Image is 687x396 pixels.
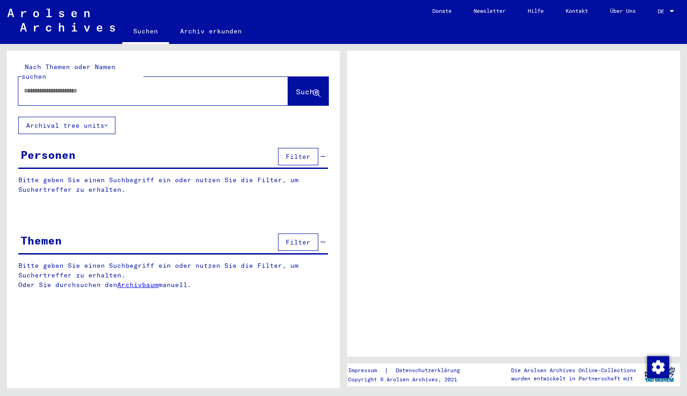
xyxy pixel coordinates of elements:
a: Archiv erkunden [169,20,253,42]
img: yv_logo.png [643,363,677,386]
p: Die Arolsen Archives Online-Collections [511,366,636,374]
span: Filter [286,238,311,246]
p: wurden entwickelt in Partnerschaft mit [511,374,636,383]
p: Bitte geben Sie einen Suchbegriff ein oder nutzen Sie die Filter, um Suchertreffer zu erhalten. O... [18,261,328,290]
a: Datenschutzerklärung [388,366,471,375]
img: Arolsen_neg.svg [7,9,115,32]
div: Themen [21,232,62,249]
span: DE [658,8,668,15]
div: | [348,366,471,375]
mat-label: Nach Themen oder Namen suchen [22,63,115,81]
span: Filter [286,152,311,161]
p: Bitte geben Sie einen Suchbegriff ein oder nutzen Sie die Filter, um Suchertreffer zu erhalten. [18,175,328,195]
button: Filter [278,148,318,165]
button: Archival tree units [18,117,115,134]
img: Zustimmung ändern [647,356,669,378]
span: Suche [296,87,319,96]
p: Copyright © Arolsen Archives, 2021 [348,375,471,384]
a: Archivbaum [117,281,158,289]
button: Filter [278,233,318,251]
a: Impressum [348,366,384,375]
a: Suchen [122,20,169,44]
div: Personen [21,146,76,163]
button: Suche [288,77,328,105]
